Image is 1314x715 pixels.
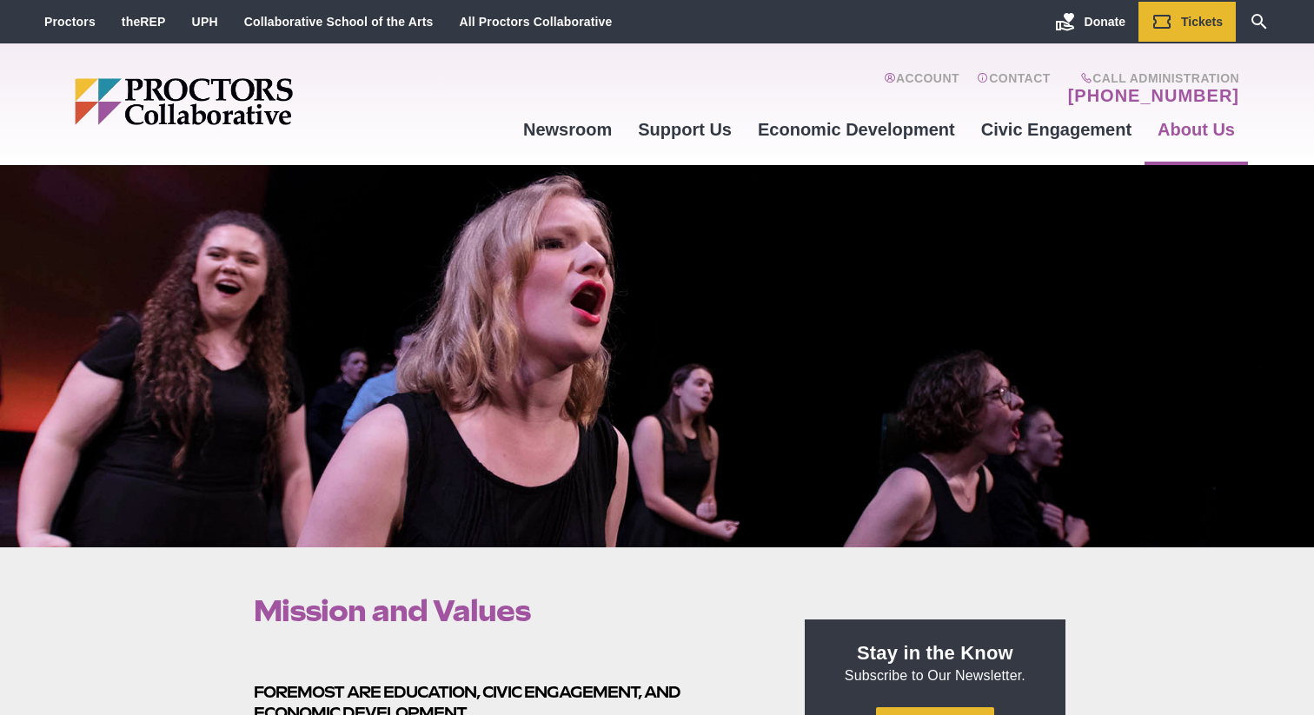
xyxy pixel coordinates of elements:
[1181,15,1223,29] span: Tickets
[244,15,434,29] a: Collaborative School of the Arts
[1236,2,1283,42] a: Search
[625,106,745,153] a: Support Us
[459,15,612,29] a: All Proctors Collaborative
[44,15,96,29] a: Proctors
[1068,85,1239,106] a: [PHONE_NUMBER]
[1085,15,1125,29] span: Donate
[122,15,166,29] a: theREP
[745,106,968,153] a: Economic Development
[510,106,625,153] a: Newsroom
[968,106,1145,153] a: Civic Engagement
[1145,106,1248,153] a: About Us
[826,640,1045,685] p: Subscribe to Our Newsletter.
[884,71,959,106] a: Account
[192,15,218,29] a: UPH
[1138,2,1236,42] a: Tickets
[254,594,765,627] h1: Mission and Values
[75,78,427,125] img: Proctors logo
[857,642,1013,664] strong: Stay in the Know
[977,71,1051,106] a: Contact
[1063,71,1239,85] span: Call Administration
[1042,2,1138,42] a: Donate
